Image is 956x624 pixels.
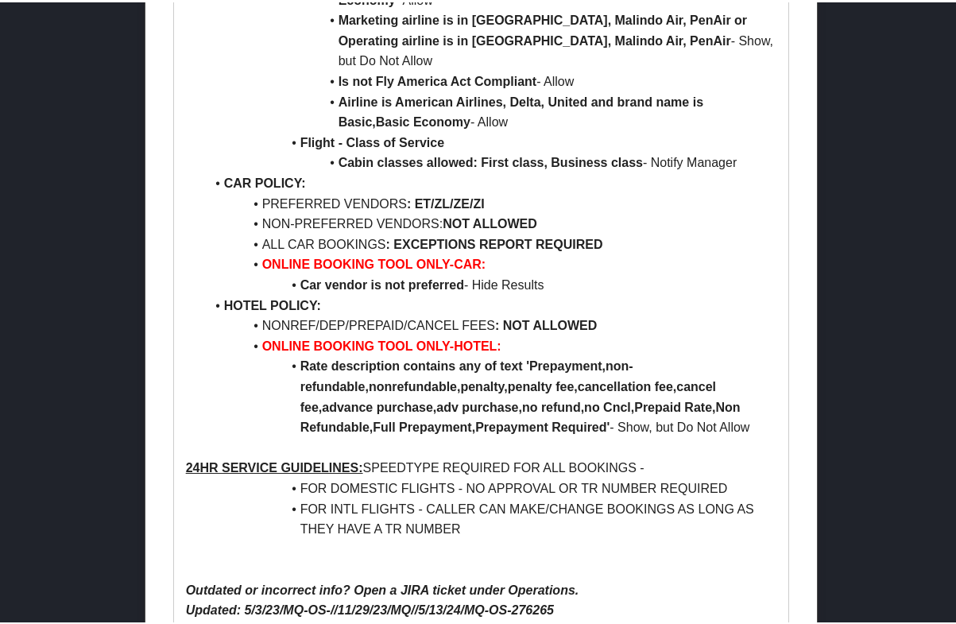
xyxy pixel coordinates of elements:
li: - Hide Results [205,273,777,293]
li: - Show, but Do Not Allow [205,354,777,435]
li: - Show, but Do Not Allow [205,8,777,69]
li: PREFERRED VENDORS [205,192,777,212]
strong: Flight - Class of Service [300,134,444,147]
strong: ONLINE BOOKING TOOL ONLY-CAR: [262,255,486,269]
li: FOR DOMESTIC FLIGHTS - NO APPROVAL OR TR NUMBER REQUIRED [205,476,777,497]
li: NONREF/DEP/PREPAID/CANCEL FEES [205,313,777,334]
u: 24HR SERVICE GUIDELINES: [186,459,363,472]
li: - Allow [205,90,777,130]
p: SPEEDTYPE REQUIRED FOR ALL BOOKINGS - [186,455,777,476]
strong: : ET/ZL/ZE/ZI [407,195,485,208]
strong: ONLINE BOOKING TOOL ONLY-HOTEL: [262,337,501,351]
li: - Allow [205,69,777,90]
li: FOR INTL FLIGHTS - CALLER CAN MAKE/CHANGE BOOKINGS AS LONG AS THEY HAVE A TR NUMBER [205,497,777,537]
li: ALL CAR BOOKINGS [205,232,777,253]
li: NON-PREFERRED VENDORS: [205,211,777,232]
strong: CAR POLICY: [224,174,306,188]
strong: NOT ALLOWED [443,215,537,228]
li: - Notify Manager [205,150,777,171]
strong: Is not Fly America Act Compliant [339,72,537,86]
em: Updated: 5/3/23/MQ-OS-//11/29/23/MQ//5/13/24/MQ-OS-276265 [186,601,554,614]
strong: Marketing airline is in [GEOGRAPHIC_DATA], Malindo Air, PenAir or Operating airline is in [GEOGRA... [339,11,751,45]
strong: : EXCEPTIONS REPORT REQUIRED [386,235,603,249]
em: Outdated or incorrect info? Open a JIRA ticket under Operations. [186,581,579,595]
strong: Airline is American Airlines, Delta, United and brand name is Basic,Basic Economy [339,93,707,127]
strong: : NOT ALLOWED [495,316,597,330]
strong: Cabin classes allowed: First class, Business class [339,153,643,167]
strong: Rate description contains any of text 'Prepayment,non-refundable,nonrefundable,penalty,penalty fe... [300,357,744,432]
strong: HOTEL POLICY: [224,296,321,310]
strong: Car vendor is not preferred [300,276,464,289]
